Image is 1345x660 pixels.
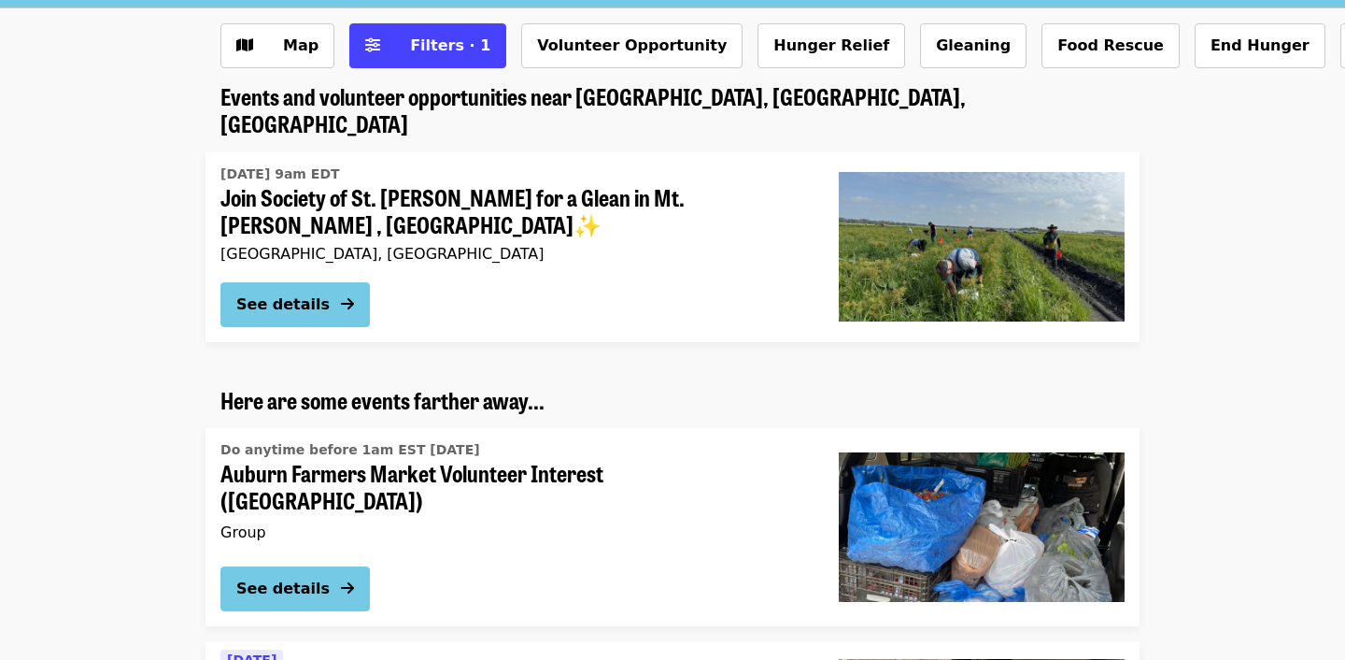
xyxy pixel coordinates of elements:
[220,79,966,139] span: Events and volunteer opportunities near [GEOGRAPHIC_DATA], [GEOGRAPHIC_DATA], [GEOGRAPHIC_DATA]
[220,245,809,263] div: [GEOGRAPHIC_DATA], [GEOGRAPHIC_DATA]
[521,23,743,68] button: Volunteer Opportunity
[220,567,370,611] button: See details
[839,452,1125,602] img: Auburn Farmers Market Volunteer Interest (Lee County) organized by Society of St. Andrew
[220,165,340,184] time: [DATE] 9am EDT
[341,580,354,597] i: arrow-right icon
[283,36,319,54] span: Map
[349,23,506,68] button: Filters (1 selected)
[220,524,266,541] span: Group
[1195,23,1325,68] button: End Hunger
[205,152,1140,342] a: See details for "Join Society of St. Andrew for a Glean in Mt. Dora , FL✨"
[205,428,1140,626] a: See details for "Auburn Farmers Market Volunteer Interest (Lee County)"
[220,184,809,238] span: Join Society of St. [PERSON_NAME] for a Glean in Mt. [PERSON_NAME] , [GEOGRAPHIC_DATA]✨
[220,282,370,327] button: See details
[410,36,490,54] span: Filters · 1
[236,294,330,316] div: See details
[341,295,354,313] i: arrow-right icon
[920,23,1026,68] button: Gleaning
[365,36,380,54] i: sliders-h icon
[220,383,545,416] span: Here are some events farther away...
[236,578,330,600] div: See details
[220,442,480,457] span: Do anytime before 1am EST [DATE]
[220,23,334,68] button: Show map view
[236,36,253,54] i: map icon
[220,460,809,514] span: Auburn Farmers Market Volunteer Interest ([GEOGRAPHIC_DATA])
[757,23,905,68] button: Hunger Relief
[1041,23,1180,68] button: Food Rescue
[839,172,1125,322] img: Join Society of St. Andrew for a Glean in Mt. Dora , FL✨ organized by Society of St. Andrew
